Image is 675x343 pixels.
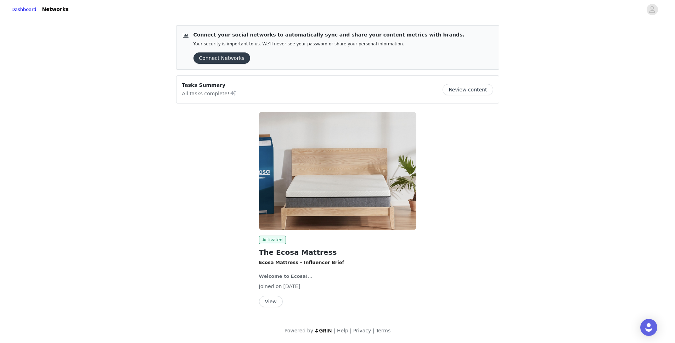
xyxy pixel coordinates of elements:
span: Joined on [259,283,282,289]
p: All tasks complete! [182,89,237,97]
a: Dashboard [11,6,36,13]
a: Help [337,328,348,333]
button: Review content [443,84,493,95]
img: Ecosa [259,112,416,230]
span: | [350,328,351,333]
a: Networks [38,1,73,17]
p: Connect your social networks to automatically sync and share your content metrics with brands. [193,31,465,39]
span: Activated [259,236,286,244]
img: logo [315,328,332,333]
a: Privacy [353,328,371,333]
div: Open Intercom Messenger [640,319,657,336]
a: View [259,299,283,304]
button: Connect Networks [193,52,250,64]
span: | [373,328,375,333]
button: View [259,296,283,307]
h2: The Ecosa Mattress [259,247,416,258]
p: We’re so excited to partner with you. [259,273,416,280]
span: | [334,328,336,333]
p: Your security is important to us. We’ll never see your password or share your personal information. [193,41,465,47]
a: Terms [376,328,390,333]
strong: Welcome to Ecosa! [259,274,308,279]
div: avatar [649,4,656,15]
p: Tasks Summary [182,81,237,89]
span: [DATE] [283,283,300,289]
strong: Ecosa Mattress – Influencer Brief [259,260,344,265]
span: Powered by [285,328,313,333]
